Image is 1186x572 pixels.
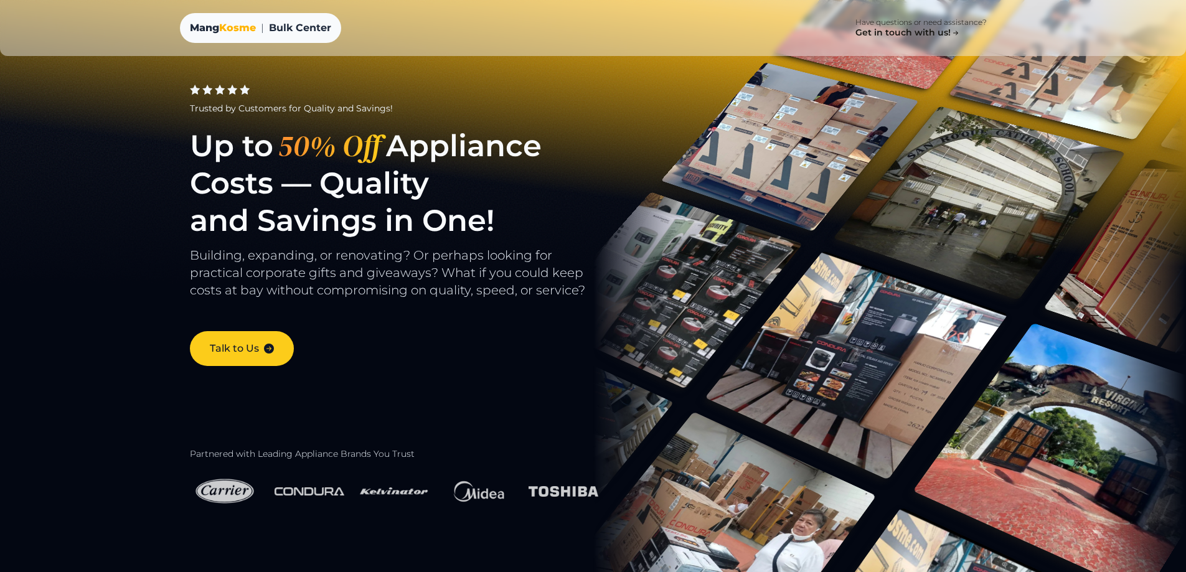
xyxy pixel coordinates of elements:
p: Building, expanding, or renovating? Or perhaps looking for practical corporate gifts and giveaway... [190,246,621,311]
p: Have questions or need assistance? [855,17,987,27]
h4: Get in touch with us! [855,27,961,39]
span: 50% Off [273,127,386,164]
img: Carrier Logo [190,470,260,513]
span: | [261,21,264,35]
span: Kosme [219,22,256,34]
a: MangKosme [190,21,256,35]
span: Bulk Center [269,21,331,35]
a: Have questions or need assistance? Get in touch with us! [835,10,1007,46]
img: Toshiba Logo [529,479,598,504]
img: Kelvinator Logo [359,470,429,513]
h1: Up to Appliance Costs — Quality and Savings in One! [190,127,621,239]
img: Midea Logo [444,469,514,513]
div: Trusted by Customers for Quality and Savings! [190,102,621,115]
a: Talk to Us [190,331,294,366]
div: Mang [190,21,256,35]
img: Condura Logo [275,480,344,502]
h2: Partnered with Leading Appliance Brands You Trust [190,449,621,460]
